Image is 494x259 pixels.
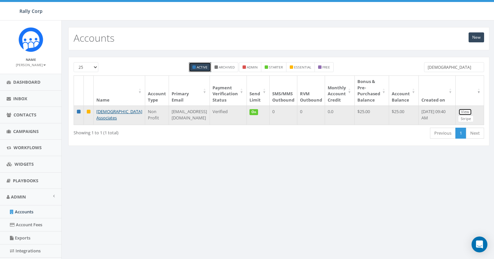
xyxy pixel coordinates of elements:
[16,62,46,67] a: [PERSON_NAME]
[249,109,258,115] span: On
[322,65,330,69] small: free
[466,128,484,139] a: Next
[458,115,474,122] a: Stripe
[297,76,325,106] th: RVM Outbound
[18,27,43,52] img: Icon_1.png
[270,76,297,106] th: SMS/MMS Outbound
[247,65,258,69] small: admin
[419,106,456,125] td: [DATE] 09:40 AM
[325,76,355,106] th: Monthly Account Credit: activate to sort column ascending
[14,112,36,118] span: Contacts
[16,63,46,67] small: [PERSON_NAME]
[419,76,456,106] th: Created on: activate to sort column ascending
[430,128,456,139] a: Previous
[455,128,466,139] a: 1
[197,65,208,69] small: Active
[26,57,36,62] small: Name
[469,32,484,42] a: New
[355,76,389,106] th: Bonus &amp; Pre-Purchased Balance: activate to sort column ascending
[472,237,487,252] div: Open Intercom Messenger
[13,178,38,184] span: Playbooks
[294,65,311,69] small: essential
[210,106,247,125] td: Verified
[169,106,210,125] td: [EMAIL_ADDRESS][DOMAIN_NAME]
[210,76,247,106] th: Payment Verification Status : activate to sort column ascending
[297,106,325,125] td: 0
[219,65,235,69] small: Archived
[389,106,419,125] td: $25.00
[325,106,355,125] td: 0.0
[424,62,484,72] input: Type to search
[169,76,210,106] th: Primary Email : activate to sort column ascending
[145,106,169,125] td: Non Profit
[389,76,419,106] th: Account Balance: activate to sort column ascending
[355,106,389,125] td: $25.00
[94,76,145,106] th: Name: activate to sort column ascending
[14,145,42,151] span: Workflows
[19,8,43,14] span: Rally Corp
[145,76,169,106] th: Account Type
[458,108,472,115] a: View
[13,79,41,85] span: Dashboard
[15,161,34,167] span: Widgets
[247,76,270,106] th: Send Limit: activate to sort column ascending
[269,65,283,69] small: starter
[74,127,239,136] div: Showing 1 to 1 (1 total)
[13,128,39,134] span: Campaigns
[270,106,297,125] td: 0
[11,194,26,200] span: Admin
[96,108,142,121] a: [DEMOGRAPHIC_DATA] Associates
[13,96,27,102] span: Inbox
[74,32,115,43] h2: Accounts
